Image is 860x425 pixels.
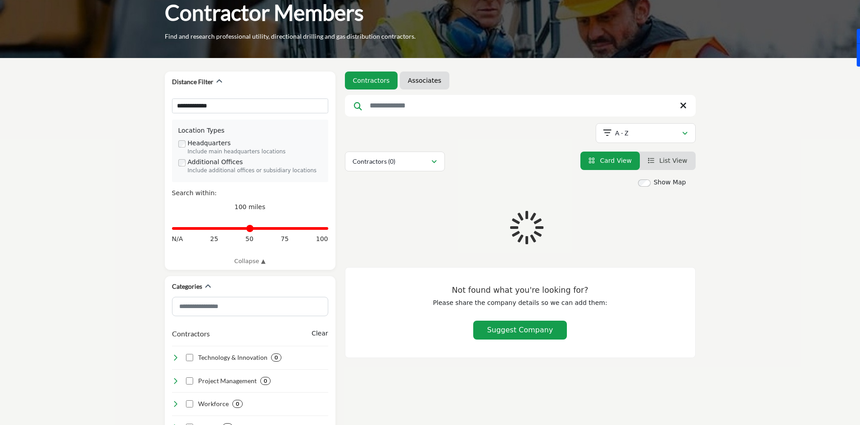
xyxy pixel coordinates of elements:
p: Contractors (0) [353,157,395,166]
div: Include additional offices or subsidiary locations [188,167,322,175]
div: Location Types [178,126,322,135]
h4: Technology & Innovation: Leveraging cutting-edge tools, systems, and processes to optimize effici... [198,353,267,362]
input: Select Project Management checkbox [186,377,193,385]
b: 0 [275,354,278,361]
buton: Clear [312,329,328,338]
span: 25 [210,234,218,244]
div: 0 Results For Workforce [232,400,243,408]
a: Associates [408,76,441,85]
a: View Card [588,157,632,164]
div: Search within: [172,188,328,198]
input: Search Keyword [345,95,696,116]
input: Select Technology & Innovation checkbox [186,354,193,361]
a: Collapse ▲ [172,257,328,266]
a: Contractors [353,76,390,85]
input: Select Workforce checkbox [186,400,193,407]
label: Show Map [654,178,686,187]
li: Card View [580,152,640,170]
span: N/A [172,234,183,244]
span: Card View [600,157,631,164]
b: 0 [264,378,267,384]
div: 0 Results For Technology & Innovation [271,353,281,362]
span: 100 [316,234,328,244]
div: 0 Results For Project Management [260,377,271,385]
span: Please share the company details so we can add them: [433,299,607,306]
h2: Distance Filter [172,77,213,86]
span: 50 [245,234,253,244]
b: 0 [236,401,239,407]
button: A - Z [596,123,696,143]
a: View List [648,157,688,164]
li: List View [640,152,696,170]
span: 100 miles [235,203,266,210]
button: Suggest Company [473,321,567,340]
div: Include main headquarters locations [188,148,322,156]
label: Additional Offices [188,157,243,167]
select: Select options [172,98,328,114]
button: Contractors (0) [345,152,445,171]
h4: Workforce: Skilled, experienced, and diverse professionals dedicated to excellence in all aspects... [198,399,229,408]
label: Headquarters [188,139,231,148]
p: Find and research professional utility, directional drilling and gas distribution contractors. [165,32,416,41]
span: Suggest Company [487,326,553,334]
h2: Categories [172,282,202,291]
h4: Project Management: Effective planning, coordination, and oversight to deliver projects on time, ... [198,376,257,385]
h3: Not found what you're looking for? [363,286,677,295]
span: 75 [281,234,289,244]
input: Search Category [172,297,328,316]
span: List View [659,157,687,164]
p: A - Z [615,129,629,138]
button: Contractors [172,328,210,339]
